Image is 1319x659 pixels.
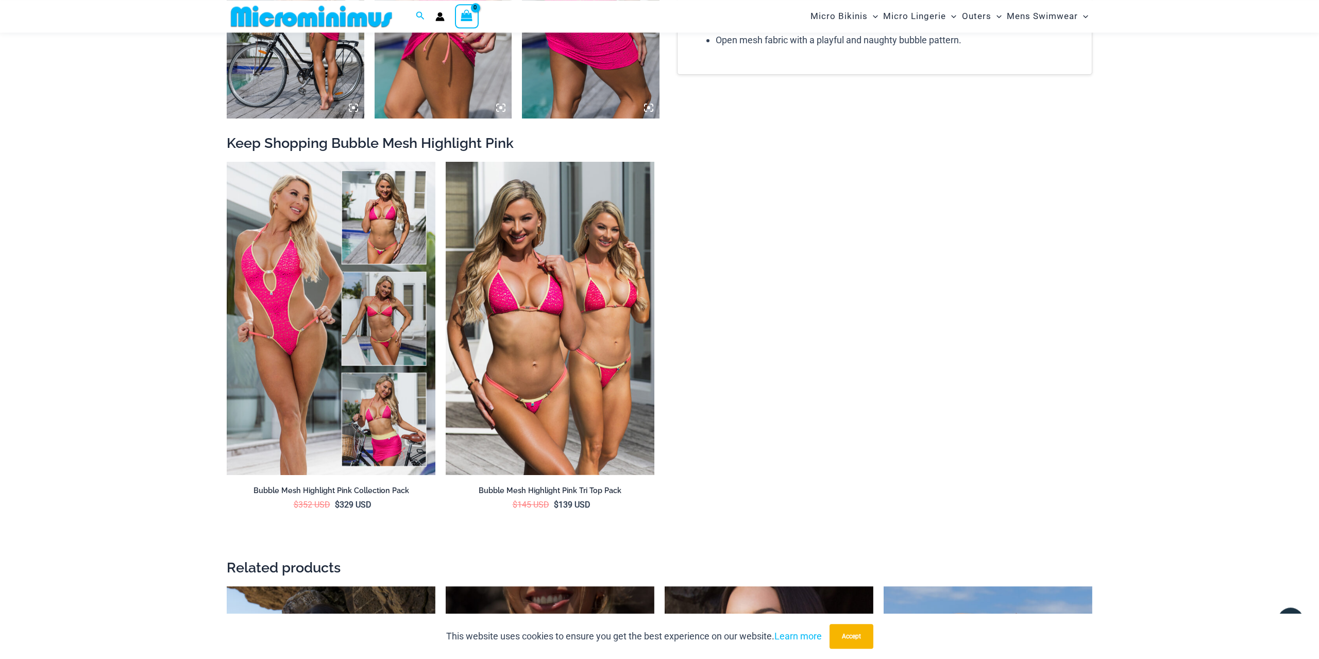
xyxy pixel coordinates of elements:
p: This website uses cookies to ensure you get the best experience on our website. [446,629,822,644]
bdi: 145 USD [513,500,549,510]
a: Mens SwimwearMenu ToggleMenu Toggle [1004,3,1091,29]
img: MM SHOP LOGO FLAT [227,5,396,28]
h2: Related products [227,559,1092,577]
img: Tri Top Pack F [446,162,654,475]
span: $ [513,500,517,510]
span: Menu Toggle [868,3,878,29]
img: Collection Pack F [227,162,435,475]
li: Open mesh fabric with a playful and naughty bubble pattern. [716,32,1081,48]
span: Micro Lingerie [883,3,946,29]
span: Menu Toggle [946,3,956,29]
bdi: 139 USD [554,500,590,510]
a: Bubble Mesh Highlight Pink Collection Pack [227,486,435,499]
a: Micro LingerieMenu ToggleMenu Toggle [881,3,959,29]
a: View Shopping Cart, empty [455,4,479,28]
a: OutersMenu ToggleMenu Toggle [959,3,1004,29]
a: Learn more [774,631,822,641]
span: Micro Bikinis [810,3,868,29]
a: Tri Top Pack FTri Top Pack BTri Top Pack B [446,162,654,475]
h2: Keep Shopping Bubble Mesh Highlight Pink [227,134,1092,152]
span: $ [554,500,559,510]
button: Accept [830,624,873,649]
bdi: 352 USD [294,500,330,510]
h2: Bubble Mesh Highlight Pink Tri Top Pack [446,486,654,496]
a: Bubble Mesh Highlight Pink Tri Top Pack [446,486,654,499]
bdi: 329 USD [335,500,371,510]
a: Micro BikinisMenu ToggleMenu Toggle [808,3,881,29]
a: Account icon link [435,12,445,21]
span: Menu Toggle [1078,3,1088,29]
h2: Bubble Mesh Highlight Pink Collection Pack [227,486,435,496]
a: Collection Pack FCollection Pack BCollection Pack B [227,162,435,475]
span: $ [294,500,298,510]
span: Menu Toggle [991,3,1002,29]
span: Mens Swimwear [1007,3,1078,29]
span: $ [335,500,340,510]
nav: Site Navigation [806,2,1092,31]
a: Search icon link [416,10,425,23]
span: Outers [962,3,991,29]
